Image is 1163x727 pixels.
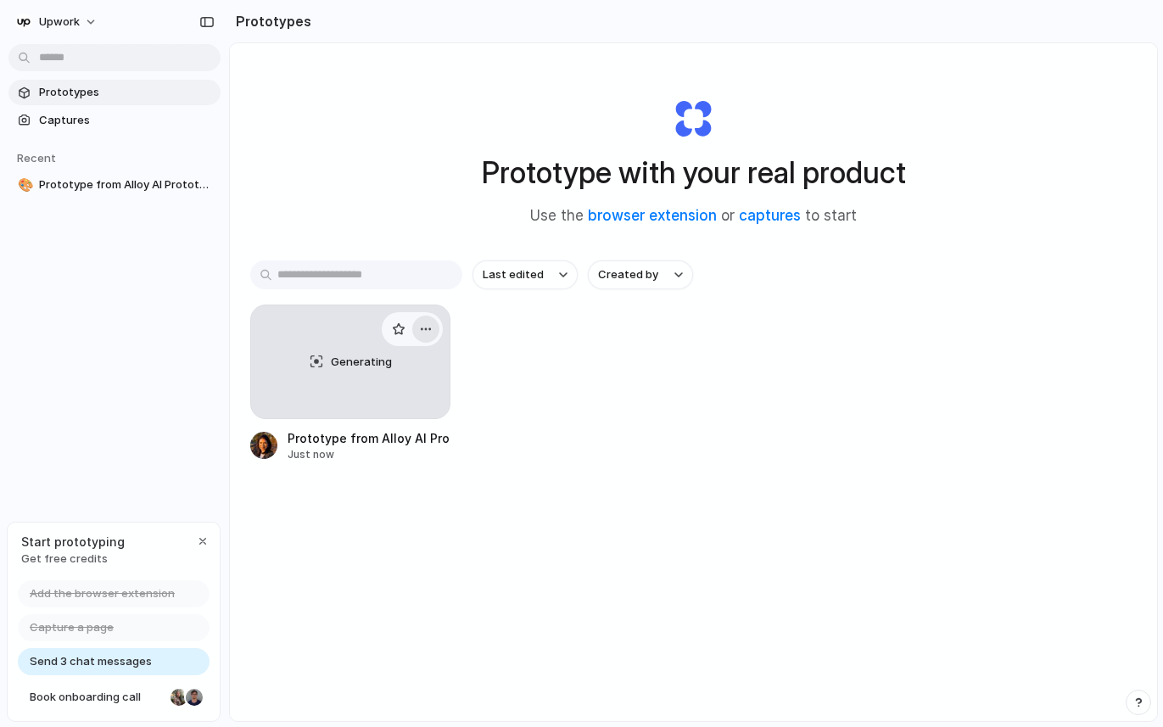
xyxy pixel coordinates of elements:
[588,207,717,224] a: browser extension
[184,687,204,707] div: Christian Iacullo
[39,176,214,193] span: Prototype from Alloy AI Prototyping Invitation
[8,172,221,198] a: 🎨Prototype from Alloy AI Prototyping Invitation
[21,551,125,568] span: Get free credits
[30,585,175,602] span: Add the browser extension
[30,653,152,670] span: Send 3 chat messages
[331,354,392,371] span: Generating
[8,80,221,105] a: Prototypes
[18,176,30,195] div: 🎨
[472,260,578,289] button: Last edited
[39,14,80,31] span: Upwork
[39,112,214,129] span: Captures
[288,447,450,462] div: Just now
[18,684,210,711] a: Book onboarding call
[598,266,658,283] span: Created by
[39,84,214,101] span: Prototypes
[15,176,32,193] button: 🎨
[30,689,164,706] span: Book onboarding call
[483,266,544,283] span: Last edited
[21,533,125,551] span: Start prototyping
[8,108,221,133] a: Captures
[530,205,857,227] span: Use the or to start
[8,8,106,36] button: Upwork
[229,11,311,31] h2: Prototypes
[588,260,693,289] button: Created by
[169,687,189,707] div: Nicole Kubica
[739,207,801,224] a: captures
[30,619,114,636] span: Capture a page
[288,429,450,447] div: Prototype from Alloy AI Prototyping Invitation
[17,151,56,165] span: Recent
[250,305,450,462] a: GeneratingPrototype from Alloy AI Prototyping InvitationJust now
[482,150,906,195] h1: Prototype with your real product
